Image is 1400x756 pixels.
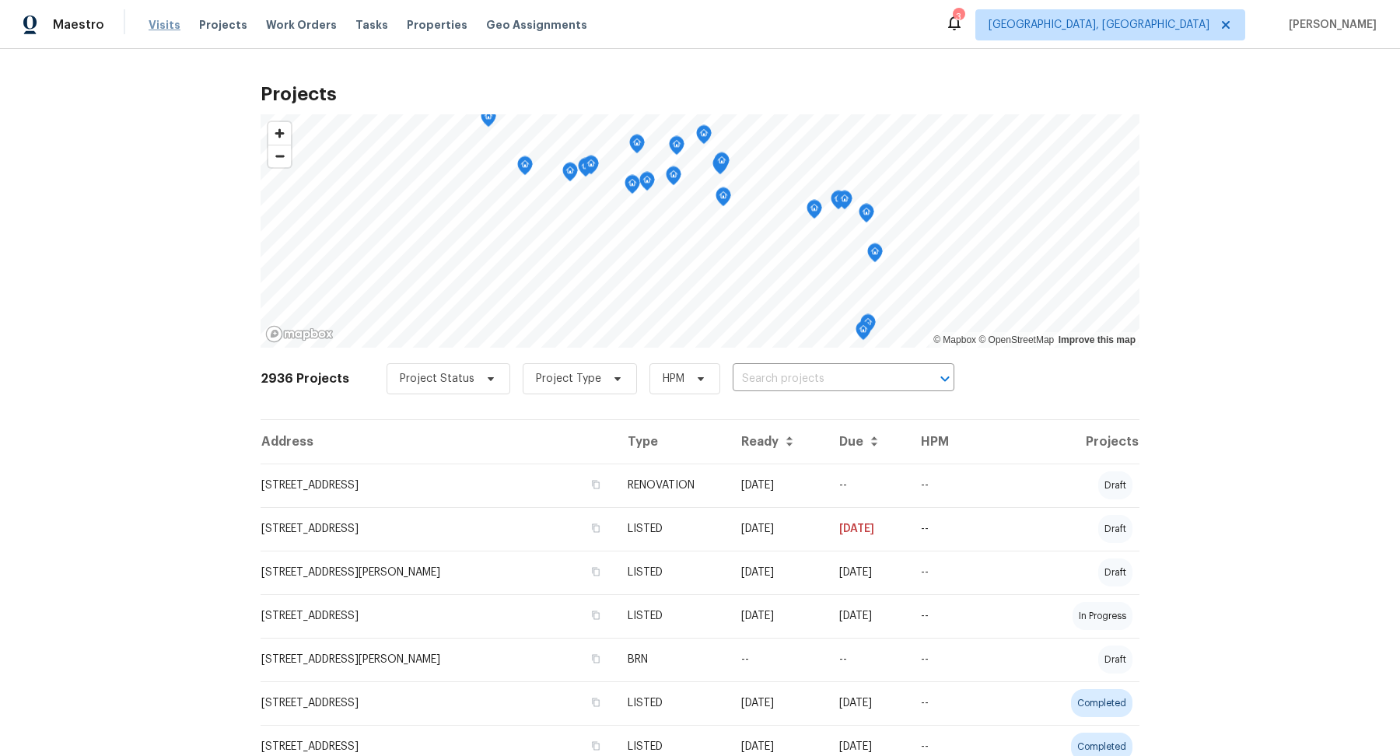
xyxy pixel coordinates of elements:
div: Map marker [583,156,599,180]
span: Geo Assignments [486,17,587,33]
button: Copy Address [589,565,603,579]
div: Map marker [669,136,684,160]
button: Open [934,368,956,390]
td: [DATE] [729,681,827,725]
td: -- [729,638,827,681]
td: RENOVATION [615,464,729,507]
td: [DATE] [827,594,908,638]
div: Map marker [716,187,731,212]
div: Map marker [696,125,712,149]
div: 3 [953,9,964,25]
div: draft [1098,515,1132,543]
td: [DATE] [729,507,827,551]
button: Copy Address [589,652,603,666]
canvas: Map [261,114,1139,348]
span: Project Status [400,371,474,387]
td: LISTED [615,594,729,638]
div: Map marker [831,191,846,215]
a: Mapbox homepage [265,325,334,343]
td: -- [827,638,908,681]
span: Project Type [536,371,601,387]
a: Mapbox [933,334,976,345]
div: Map marker [578,158,593,182]
div: draft [1098,558,1132,586]
span: HPM [663,371,684,387]
div: Map marker [629,135,645,159]
span: Visits [149,17,180,33]
td: -- [908,638,1040,681]
div: Map marker [481,108,496,132]
span: Work Orders [266,17,337,33]
td: [STREET_ADDRESS] [261,594,615,638]
th: Projects [1040,420,1139,464]
span: Properties [407,17,467,33]
th: Address [261,420,615,464]
td: -- [908,464,1040,507]
td: LISTED [615,507,729,551]
div: Map marker [562,163,578,187]
td: -- [908,507,1040,551]
div: completed [1071,689,1132,717]
td: [STREET_ADDRESS] [261,464,615,507]
button: Copy Address [589,521,603,535]
h2: Projects [261,86,1139,102]
td: BRN [615,638,729,681]
div: Map marker [714,152,730,177]
td: [DATE] [827,551,908,594]
button: Copy Address [589,695,603,709]
div: Map marker [639,172,655,196]
td: [STREET_ADDRESS][PERSON_NAME] [261,638,615,681]
td: [STREET_ADDRESS] [261,507,615,551]
button: Copy Address [589,478,603,492]
a: Improve this map [1059,334,1136,345]
td: LISTED [615,681,729,725]
button: Zoom out [268,145,291,167]
td: [DATE] [729,551,827,594]
td: [DATE] [729,464,827,507]
td: -- [908,681,1040,725]
h2: 2936 Projects [261,371,349,387]
th: HPM [908,420,1040,464]
a: OpenStreetMap [978,334,1054,345]
th: Type [615,420,729,464]
span: [PERSON_NAME] [1283,17,1377,33]
span: [GEOGRAPHIC_DATA], [GEOGRAPHIC_DATA] [989,17,1209,33]
div: Map marker [867,243,883,268]
div: in progress [1073,602,1132,630]
td: [DATE] [827,507,908,551]
span: Projects [199,17,247,33]
button: Zoom in [268,122,291,145]
button: Copy Address [589,608,603,622]
div: Map marker [517,156,533,180]
td: [DATE] [827,681,908,725]
td: [DATE] [729,594,827,638]
input: Search projects [733,367,911,391]
th: Ready [729,420,827,464]
div: Map marker [625,175,640,199]
div: draft [1098,646,1132,674]
button: Copy Address [589,739,603,753]
span: Tasks [355,19,388,30]
td: -- [908,594,1040,638]
div: Map marker [666,166,681,191]
div: Map marker [860,314,876,338]
div: Map marker [807,200,822,224]
td: [STREET_ADDRESS][PERSON_NAME] [261,551,615,594]
div: Map marker [859,204,874,228]
td: -- [908,551,1040,594]
td: LISTED [615,551,729,594]
div: draft [1098,471,1132,499]
div: Map marker [837,191,852,215]
td: [STREET_ADDRESS] [261,681,615,725]
th: Due [827,420,908,464]
td: -- [827,464,908,507]
div: Map marker [712,156,728,180]
span: Maestro [53,17,104,33]
div: Map marker [856,321,871,345]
